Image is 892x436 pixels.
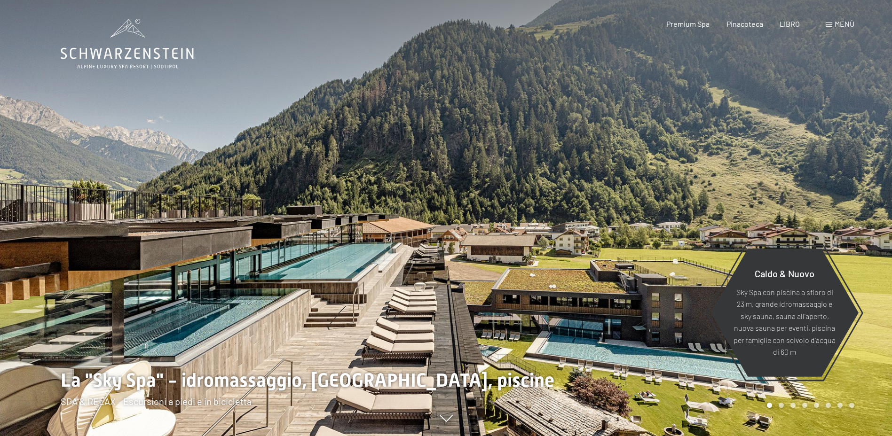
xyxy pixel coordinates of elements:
div: Giostra Pagina 8 [849,403,854,408]
div: Impaginazione a carosello [764,403,854,408]
a: Caldo & Nuovo Sky Spa con piscina a sfioro di 23 m, grande idromassaggio e sky sauna, sauna all'a... [710,248,859,377]
div: Giostra Pagina 4 [802,403,807,408]
div: Carosello Pagina 1 (Diapositiva corrente) [767,403,772,408]
div: Giostra Pagina 2 [779,403,784,408]
a: LIBRO [780,19,800,28]
span: Caldo & Nuovo [755,267,814,279]
div: Giostra Pagina 7 [837,403,843,408]
div: Carosello Pagina 5 [814,403,819,408]
a: Premium Spa [666,19,710,28]
div: Giostra Pagina 6 [826,403,831,408]
span: Menù [835,19,854,28]
p: Sky Spa con piscina a sfioro di 23 m, grande idromassaggio e sky sauna, sauna all'aperto, nuova s... [734,286,836,358]
a: Pinacoteca [726,19,763,28]
div: Giostra Pagina 3 [790,403,796,408]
